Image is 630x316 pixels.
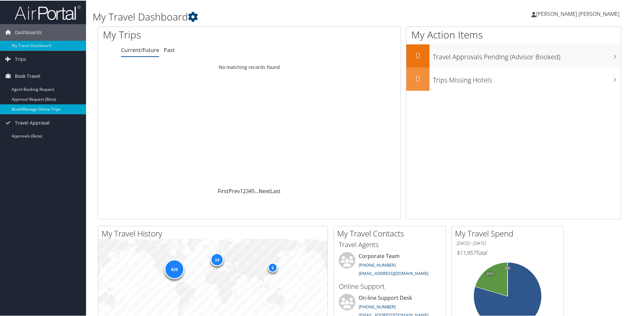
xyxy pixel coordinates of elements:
tspan: 0% [505,266,510,270]
a: Next [259,187,270,194]
h6: Total [457,248,559,256]
a: 2 [243,187,246,194]
h3: Travel Approvals Pending (Advisor Booked) [433,48,621,61]
a: Past [164,46,175,53]
a: 5 [252,187,255,194]
h2: My Travel Spend [455,227,563,238]
h3: Online Support [339,281,441,290]
a: First [218,187,229,194]
h2: 0 [406,49,429,60]
h1: My Travel Dashboard [93,9,448,23]
td: No matching records found [98,61,401,73]
a: Last [270,187,281,194]
h3: Travel Agents [339,239,441,249]
h2: 0 [406,72,429,83]
h3: Trips Missing Hotels [433,72,621,84]
a: 0Trips Missing Hotels [406,67,621,90]
div: 629 [164,259,184,279]
a: 1 [240,187,243,194]
h2: My Travel Contacts [337,227,446,238]
h2: My Travel History [102,227,328,238]
img: airportal-logo.png [15,4,81,20]
li: Corporate Team [336,251,444,279]
a: Prev [229,187,240,194]
a: [PHONE_NUMBER] [359,303,396,309]
span: Trips [15,50,26,67]
h6: [DATE] - [DATE] [457,239,559,246]
span: … [255,187,259,194]
a: 4 [249,187,252,194]
span: [PERSON_NAME] [PERSON_NAME] [536,10,619,17]
span: Book Travel [15,67,40,84]
tspan: 20% [486,271,494,275]
h1: My Action Items [406,27,621,41]
a: Current/Future [121,46,159,53]
span: $11,957 [457,248,475,256]
a: 0Travel Approvals Pending (Advisor Booked) [406,44,621,67]
div: 3 [267,262,277,272]
span: Travel Approval [15,114,50,131]
a: [EMAIL_ADDRESS][DOMAIN_NAME] [359,270,428,276]
div: 14 [210,252,224,265]
a: [PERSON_NAME] [PERSON_NAME] [531,3,626,23]
a: 3 [246,187,249,194]
h1: My Trips [103,27,270,41]
span: Dashboards [15,24,42,40]
a: [PHONE_NUMBER] [359,261,396,267]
